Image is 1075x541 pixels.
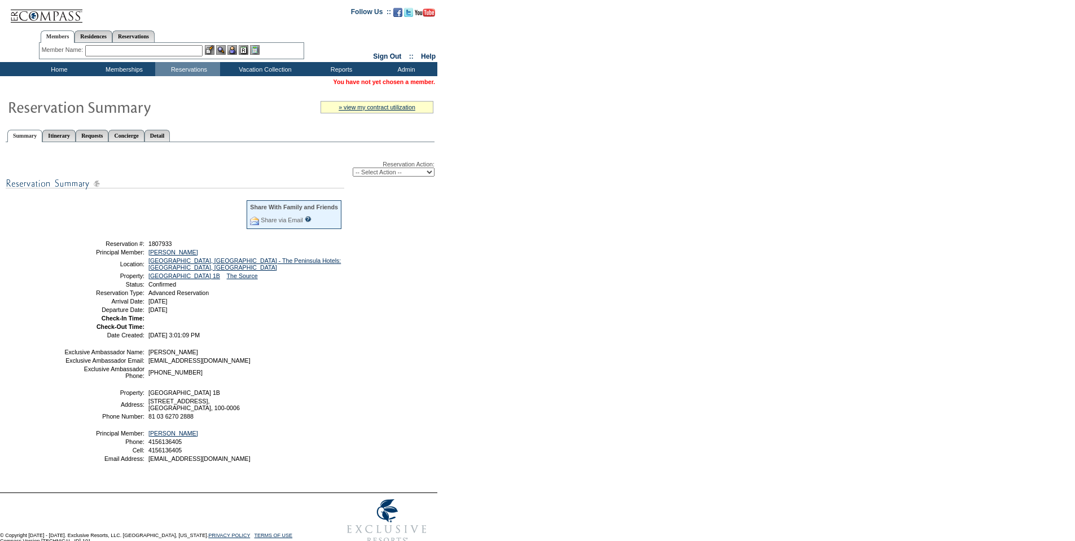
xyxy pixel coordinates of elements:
div: Member Name: [42,45,85,55]
td: Reservation #: [64,240,144,247]
img: Reservaton Summary [7,95,233,118]
td: Reservation Type: [64,289,144,296]
td: Exclusive Ambassador Phone: [64,366,144,379]
span: Advanced Reservation [148,289,209,296]
td: Location: [64,257,144,271]
a: [PERSON_NAME] [148,249,198,256]
a: Subscribe to our YouTube Channel [415,11,435,18]
img: b_edit.gif [205,45,214,55]
td: Vacation Collection [220,62,308,76]
span: [DATE] 3:01:09 PM [148,332,200,338]
span: [EMAIL_ADDRESS][DOMAIN_NAME] [148,357,251,364]
img: Reservations [239,45,248,55]
a: Become our fan on Facebook [393,11,402,18]
a: PRIVACY POLICY [208,533,250,538]
a: TERMS OF USE [255,533,293,538]
span: 4156136405 [148,438,182,445]
a: [GEOGRAPHIC_DATA], [GEOGRAPHIC_DATA] - The Peninsula Hotels: [GEOGRAPHIC_DATA], [GEOGRAPHIC_DATA] [148,257,341,271]
td: Phone Number: [64,413,144,420]
img: Become our fan on Facebook [393,8,402,17]
strong: Check-Out Time: [96,323,144,330]
td: Email Address: [64,455,144,462]
a: The Source [227,272,258,279]
span: [GEOGRAPHIC_DATA] 1B [148,389,220,396]
span: [PERSON_NAME] [148,349,198,355]
img: Impersonate [227,45,237,55]
a: Summary [7,130,42,142]
span: Confirmed [148,281,176,288]
a: Detail [144,130,170,142]
span: [EMAIL_ADDRESS][DOMAIN_NAME] [148,455,251,462]
td: Exclusive Ambassador Email: [64,357,144,364]
img: b_calculator.gif [250,45,260,55]
td: Admin [372,62,437,76]
td: Property: [64,272,144,279]
td: Address: [64,398,144,411]
td: Memberships [90,62,155,76]
span: [STREET_ADDRESS], [GEOGRAPHIC_DATA], 100-0006 [148,398,240,411]
span: [DATE] [148,306,168,313]
a: Concierge [108,130,144,142]
td: Status: [64,281,144,288]
td: Exclusive Ambassador Name: [64,349,144,355]
div: Share With Family and Friends [250,204,338,210]
td: Date Created: [64,332,144,338]
strong: Check-In Time: [102,315,144,322]
img: Subscribe to our YouTube Channel [415,8,435,17]
span: You have not yet chosen a member. [334,78,435,85]
img: View [216,45,226,55]
td: Reservations [155,62,220,76]
a: [GEOGRAPHIC_DATA] 1B [148,272,220,279]
span: [DATE] [148,298,168,305]
td: Phone: [64,438,144,445]
a: Share via Email [261,217,303,223]
td: Cell: [64,447,144,454]
a: Sign Out [373,52,401,60]
a: Requests [76,130,108,142]
a: [PERSON_NAME] [148,430,198,437]
a: Members [41,30,75,43]
td: Arrival Date: [64,298,144,305]
a: Residences [74,30,112,42]
td: Principal Member: [64,249,144,256]
span: 81 03 6270 2888 [148,413,194,420]
a: Itinerary [42,130,76,142]
td: Departure Date: [64,306,144,313]
span: 1807933 [148,240,172,247]
td: Reports [308,62,372,76]
img: Follow us on Twitter [404,8,413,17]
span: [PHONE_NUMBER] [148,369,203,376]
td: Principal Member: [64,430,144,437]
a: Reservations [112,30,155,42]
span: :: [409,52,414,60]
span: 4156136405 [148,447,182,454]
input: What is this? [305,216,311,222]
a: » view my contract utilization [339,104,415,111]
td: Home [25,62,90,76]
div: Reservation Action: [6,161,435,177]
img: subTtlResSummary.gif [6,177,344,191]
a: Follow us on Twitter [404,11,413,18]
td: Follow Us :: [351,7,391,20]
td: Property: [64,389,144,396]
a: Help [421,52,436,60]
